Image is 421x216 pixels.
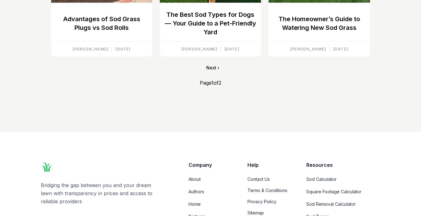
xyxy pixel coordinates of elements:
a: About [189,176,232,183]
div: Page 1 of 2 [51,79,370,87]
p: Advantages of Sod Grass Plugs vs Sod Rolls [51,15,152,32]
p: The Best Sod Types for Dogs — Your Guide to a Pet-Friendly Yard [160,10,261,36]
p: The Homeowner’s Guide to Watering New Sod Grass [269,15,370,32]
span: | [109,47,115,51]
a: Contact Us [247,176,291,183]
a: Sod Calculator [307,176,380,183]
a: Square Footage Calculator [307,189,380,195]
a: Sod Removal Calculator [307,201,380,208]
a: Next › [207,65,220,71]
a: Authors [189,189,232,195]
span: [PERSON_NAME] [290,47,327,51]
span: | [218,47,224,51]
a: Home [189,201,232,208]
p: Resources [307,162,380,169]
span: [PERSON_NAME] [73,47,109,51]
span: [PERSON_NAME] [181,47,218,51]
p: Help [247,162,291,169]
span: [DATE] [224,47,240,51]
p: Company [189,162,232,169]
a: Privacy Policy [247,199,291,205]
a: Terms & Conditions [247,188,291,194]
span: [DATE] [115,47,131,51]
span: [DATE] [333,47,348,51]
p: Bridging the gap between you and your dream lawn with transparency in prices and access to reliab... [41,181,164,206]
span: | [327,47,333,51]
